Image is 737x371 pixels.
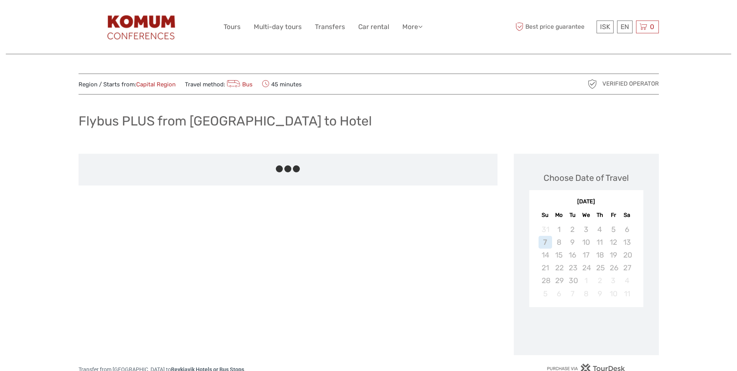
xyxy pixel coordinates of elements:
img: 1472-683ecc8c-4b2e-40ea-b1c4-eb314e6d0582_logo_big.jpg [101,6,185,48]
div: Not available Wednesday, October 1st, 2025 [579,274,593,287]
div: We [579,210,593,220]
div: Not available Sunday, September 21st, 2025 [539,261,552,274]
div: Not available Wednesday, September 24th, 2025 [579,261,593,274]
div: Not available Monday, September 22nd, 2025 [552,261,566,274]
div: Th [593,210,607,220]
div: Not available Saturday, September 13th, 2025 [620,236,634,249]
div: Not available Friday, September 26th, 2025 [607,261,620,274]
a: Bus [225,81,253,88]
div: Not available Tuesday, September 23rd, 2025 [566,261,579,274]
span: Best price guarantee [514,21,595,33]
div: Tu [566,210,579,220]
div: Not available Sunday, September 7th, 2025 [539,236,552,249]
div: Not available Saturday, October 11th, 2025 [620,287,634,300]
a: Capital Region [136,81,176,88]
div: Not available Wednesday, October 8th, 2025 [579,287,593,300]
div: Su [539,210,552,220]
div: Sa [620,210,634,220]
div: Mo [552,210,566,220]
div: Not available Sunday, September 28th, 2025 [539,274,552,287]
div: Not available Tuesday, October 7th, 2025 [566,287,579,300]
div: Not available Saturday, October 4th, 2025 [620,274,634,287]
div: Not available Monday, September 15th, 2025 [552,249,566,261]
span: ISK [600,23,610,31]
div: Not available Thursday, October 9th, 2025 [593,287,607,300]
div: Fr [607,210,620,220]
div: Not available Thursday, September 25th, 2025 [593,261,607,274]
div: Not available Friday, September 19th, 2025 [607,249,620,261]
div: Not available Saturday, September 6th, 2025 [620,223,634,236]
span: Travel method: [185,79,253,89]
div: Not available Thursday, September 18th, 2025 [593,249,607,261]
span: Region / Starts from: [79,81,176,89]
h1: Flybus PLUS from [GEOGRAPHIC_DATA] to Hotel [79,113,372,129]
div: Not available Tuesday, September 2nd, 2025 [566,223,579,236]
div: Not available Tuesday, September 16th, 2025 [566,249,579,261]
div: Not available Friday, October 3rd, 2025 [607,274,620,287]
div: Not available Wednesday, September 10th, 2025 [579,236,593,249]
div: Not available Sunday, September 14th, 2025 [539,249,552,261]
div: month 2025-09 [532,223,641,300]
div: Not available Friday, September 5th, 2025 [607,223,620,236]
div: Not available Thursday, October 2nd, 2025 [593,274,607,287]
div: Not available Wednesday, September 17th, 2025 [579,249,593,261]
div: Not available Thursday, September 11th, 2025 [593,236,607,249]
a: Car rental [358,21,389,33]
div: Not available Tuesday, September 9th, 2025 [566,236,579,249]
a: Tours [224,21,241,33]
div: Not available Monday, September 1st, 2025 [552,223,566,236]
div: Not available Monday, September 8th, 2025 [552,236,566,249]
div: Not available Sunday, October 5th, 2025 [539,287,552,300]
div: Choose Date of Travel [544,172,629,184]
span: Verified Operator [602,80,659,88]
div: Not available Monday, September 29th, 2025 [552,274,566,287]
span: 45 minutes [262,79,302,89]
a: More [402,21,422,33]
img: verified_operator_grey_128.png [586,78,598,90]
div: Not available Thursday, September 4th, 2025 [593,223,607,236]
div: Not available Friday, September 12th, 2025 [607,236,620,249]
div: Not available Tuesday, September 30th, 2025 [566,274,579,287]
div: Not available Saturday, September 20th, 2025 [620,249,634,261]
a: Multi-day tours [254,21,302,33]
div: Not available Sunday, August 31st, 2025 [539,223,552,236]
div: EN [617,21,633,33]
div: Loading... [584,327,589,332]
span: 0 [649,23,655,31]
div: [DATE] [529,198,643,206]
a: Transfers [315,21,345,33]
div: Not available Monday, October 6th, 2025 [552,287,566,300]
div: Not available Saturday, September 27th, 2025 [620,261,634,274]
div: Not available Wednesday, September 3rd, 2025 [579,223,593,236]
div: Not available Friday, October 10th, 2025 [607,287,620,300]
